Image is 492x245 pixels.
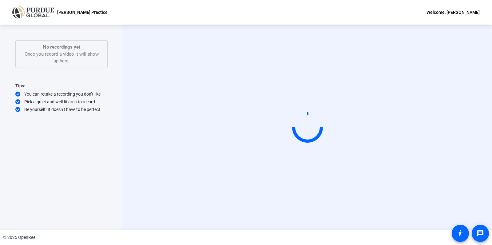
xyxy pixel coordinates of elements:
mat-icon: accessibility [457,230,464,237]
div: Tips: [15,82,108,89]
p: [PERSON_NAME] Practice [57,9,108,16]
div: Welcome, [PERSON_NAME] [427,9,480,16]
div: Pick a quiet and well-lit area to record [15,99,108,105]
div: © 2025 OpenReel [3,234,36,241]
p: No recordings yet [22,44,101,51]
div: You can retake a recording you don’t like [15,91,108,97]
img: OpenReel logo [12,6,54,18]
div: Be yourself! It doesn’t have to be perfect [15,106,108,113]
mat-icon: message [477,230,484,237]
div: Once you record a video it will show up here. [22,44,101,65]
